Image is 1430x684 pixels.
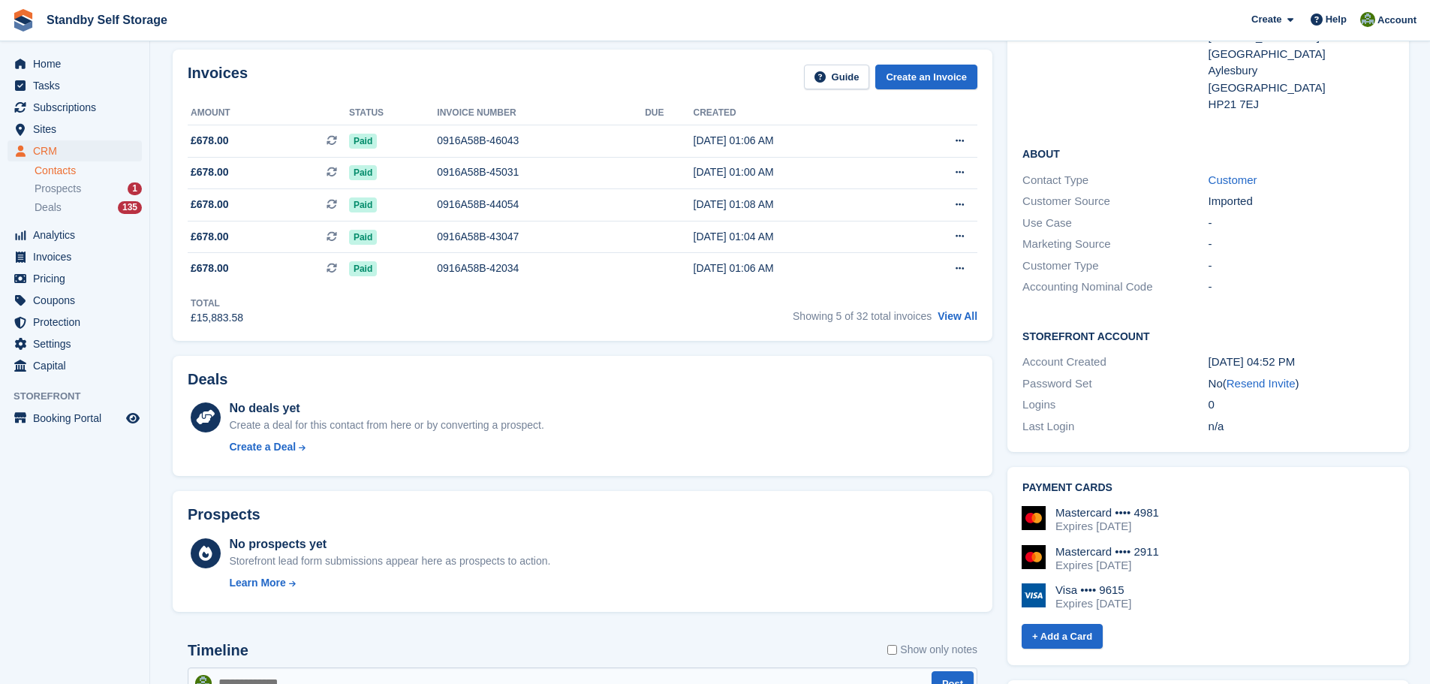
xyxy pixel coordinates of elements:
th: Amount [188,101,349,125]
div: Mastercard •••• 2911 [1055,545,1159,559]
div: [GEOGRAPHIC_DATA] [1209,80,1394,97]
div: - [1209,215,1394,232]
div: Last Login [1022,418,1208,435]
span: Subscriptions [33,97,123,118]
div: No [1209,375,1394,393]
div: [DATE] 01:06 AM [694,261,898,276]
span: £678.00 [191,197,229,212]
h2: Invoices [188,65,248,89]
a: + Add a Card [1022,624,1103,649]
div: Address [1022,29,1208,113]
img: Steve Hambridge [1360,12,1375,27]
div: 0916A58B-46043 [437,133,645,149]
img: Mastercard Logo [1022,506,1046,530]
span: Paid [349,134,377,149]
div: - [1209,279,1394,296]
span: Invoices [33,246,123,267]
div: [DATE] 01:08 AM [694,197,898,212]
img: stora-icon-8386f47178a22dfd0bd8f6a31ec36ba5ce8667c1dd55bd0f319d3a0aa187defe.svg [12,9,35,32]
div: n/a [1209,418,1394,435]
span: Paid [349,197,377,212]
span: £678.00 [191,261,229,276]
span: Tasks [33,75,123,96]
div: 0916A58B-42034 [437,261,645,276]
div: Storefront lead form submissions appear here as prospects to action. [229,553,550,569]
a: Customer [1209,173,1257,186]
div: 0916A58B-43047 [437,229,645,245]
span: ( ) [1223,377,1299,390]
div: - [1209,236,1394,253]
h2: Prospects [188,506,260,523]
span: Booking Portal [33,408,123,429]
span: £678.00 [191,229,229,245]
span: Sites [33,119,123,140]
a: menu [8,246,142,267]
div: 135 [118,201,142,214]
div: Visa •••• 9615 [1055,583,1131,597]
div: [DATE] 01:06 AM [694,133,898,149]
a: menu [8,408,142,429]
span: £678.00 [191,164,229,180]
a: Create an Invoice [875,65,977,89]
a: Create a Deal [229,439,543,455]
div: 1 [128,182,142,195]
div: Accounting Nominal Code [1022,279,1208,296]
div: Total [191,297,243,310]
a: Prospects 1 [35,181,142,197]
div: 0916A58B-44054 [437,197,645,212]
a: menu [8,75,142,96]
a: menu [8,53,142,74]
span: Settings [33,333,123,354]
a: menu [8,97,142,118]
span: Analytics [33,224,123,246]
a: Resend Invite [1227,377,1296,390]
input: Show only notes [887,642,897,658]
div: - [1209,258,1394,275]
a: menu [8,119,142,140]
h2: Payment cards [1022,482,1394,494]
a: menu [8,224,142,246]
img: Mastercard Logo [1022,545,1046,569]
span: Account [1377,13,1416,28]
a: Contacts [35,164,142,178]
h2: Timeline [188,642,248,659]
div: [GEOGRAPHIC_DATA] [1209,46,1394,63]
a: Learn More [229,575,550,591]
span: Help [1326,12,1347,27]
h2: Deals [188,371,227,388]
div: No prospects yet [229,535,550,553]
span: Coupons [33,290,123,311]
div: HP21 7EJ [1209,96,1394,113]
a: menu [8,355,142,376]
div: [DATE] 01:00 AM [694,164,898,180]
span: £678.00 [191,133,229,149]
span: Showing 5 of 32 total invoices [793,310,932,322]
a: Standby Self Storage [41,8,173,32]
div: 0916A58B-45031 [437,164,645,180]
div: Account Created [1022,354,1208,371]
span: Pricing [33,268,123,289]
div: No deals yet [229,399,543,417]
a: Preview store [124,409,142,427]
span: Deals [35,200,62,215]
div: Password Set [1022,375,1208,393]
div: £15,883.58 [191,310,243,326]
th: Due [645,101,693,125]
div: Learn More [229,575,285,591]
a: menu [8,140,142,161]
div: Customer Type [1022,258,1208,275]
th: Created [694,101,898,125]
label: Show only notes [887,642,977,658]
div: Expires [DATE] [1055,520,1159,533]
a: menu [8,268,142,289]
th: Invoice number [437,101,645,125]
a: menu [8,333,142,354]
a: menu [8,290,142,311]
span: Home [33,53,123,74]
span: Capital [33,355,123,376]
span: Storefront [14,389,149,404]
div: Customer Source [1022,193,1208,210]
span: CRM [33,140,123,161]
div: Create a deal for this contact from here or by converting a prospect. [229,417,543,433]
div: Contact Type [1022,172,1208,189]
